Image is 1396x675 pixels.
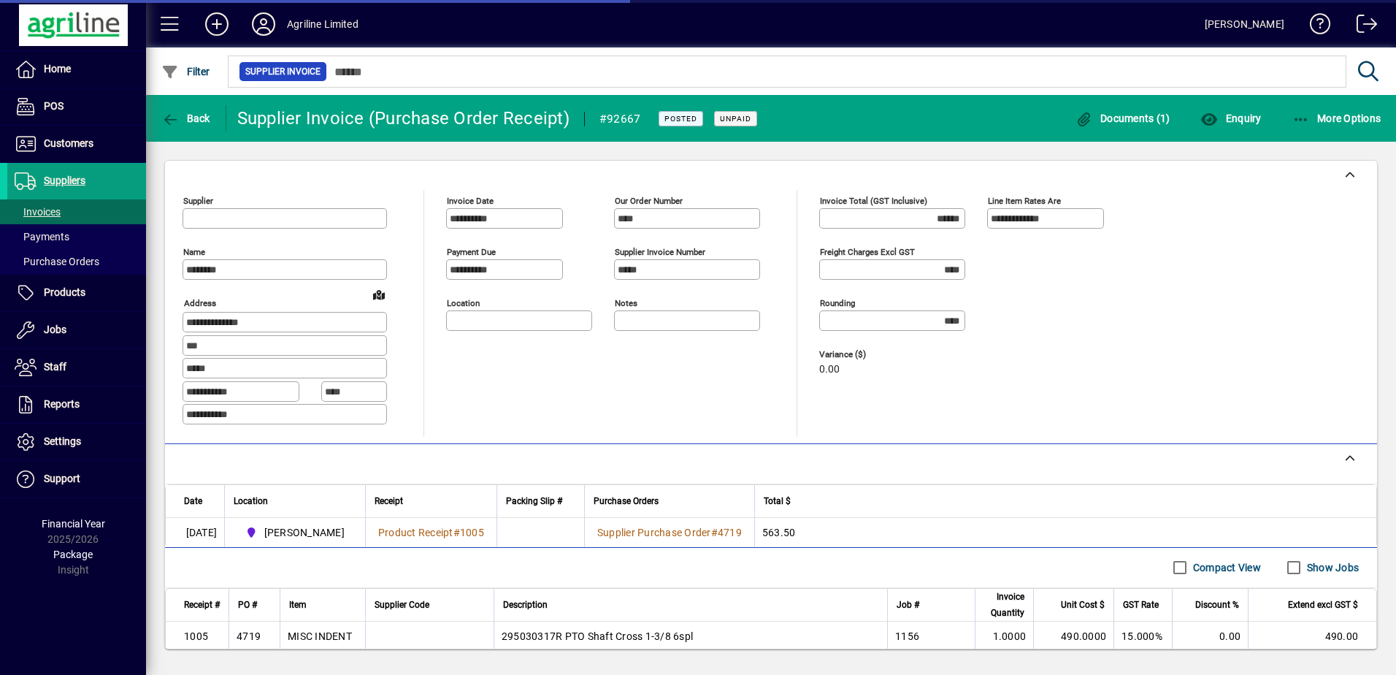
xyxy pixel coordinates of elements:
span: Invoice Quantity [984,589,1024,621]
button: Enquiry [1197,105,1265,131]
span: Purchase Orders [15,256,99,267]
mat-label: Invoice date [447,196,494,206]
span: Enquiry [1200,113,1261,124]
a: Customers [7,126,146,162]
a: Settings [7,424,146,460]
button: Add [193,11,240,37]
button: More Options [1289,105,1385,131]
a: Knowledge Base [1299,3,1331,50]
a: Jobs [7,312,146,348]
td: 490.00 [1248,622,1376,651]
span: Back [161,113,210,124]
a: POS [7,88,146,125]
a: View on map [367,283,391,306]
span: POS [44,100,64,112]
td: 563.50 [754,518,1376,547]
a: Support [7,461,146,497]
span: 1005 [460,527,484,538]
app-page-header-button: Back [146,105,226,131]
button: Profile [240,11,287,37]
mat-label: Our order number [615,196,683,206]
span: Supplier Invoice [245,64,321,79]
a: Payments [7,224,146,249]
a: Purchase Orders [7,249,146,274]
div: Receipt [375,493,488,509]
span: Home [44,63,71,75]
td: 1.0000 [975,622,1033,651]
label: Compact View [1190,560,1261,575]
span: Receipt # [184,597,220,613]
a: Products [7,275,146,311]
button: Documents (1) [1072,105,1174,131]
span: Support [44,473,80,484]
mat-label: Payment due [447,247,496,257]
span: Gore [239,524,350,541]
span: Settings [44,435,81,447]
span: Extend excl GST $ [1288,597,1358,613]
span: Financial Year [42,518,105,530]
span: Products [44,286,85,298]
a: Product Receipt#1005 [373,525,489,541]
span: Discount % [1195,597,1239,613]
span: Location [234,493,268,509]
span: Product Receipt [378,527,453,538]
div: Agriline Limited [287,12,358,36]
span: Total $ [764,493,791,509]
span: 1156 [895,629,919,644]
span: Date [184,493,202,509]
mat-label: Location [447,298,480,308]
a: Reports [7,386,146,423]
span: Unpaid [720,114,751,123]
div: Total $ [764,493,1358,509]
mat-label: Invoice Total (GST inclusive) [820,196,927,206]
span: Item [289,597,307,613]
mat-label: Supplier invoice number [615,247,705,257]
span: GST Rate [1123,597,1159,613]
div: [PERSON_NAME] [1205,12,1284,36]
a: Logout [1346,3,1378,50]
span: Posted [664,114,697,123]
span: Description [503,597,548,613]
td: 4719 [229,622,280,651]
span: More Options [1292,113,1381,124]
span: Package [53,549,93,560]
span: [DATE] [186,525,218,540]
button: Back [158,105,214,131]
span: # [711,527,718,538]
span: 4719 [718,527,742,538]
span: Packing Slip # [506,493,562,509]
div: Packing Slip # [506,493,575,509]
span: Invoices [15,206,61,218]
a: Invoices [7,199,146,224]
td: 0.00 [1172,622,1248,651]
span: Filter [161,66,210,77]
span: Reports [44,398,80,410]
div: Supplier Invoice (Purchase Order Receipt) [237,107,569,130]
span: [PERSON_NAME] [264,525,345,540]
td: 15.000% [1113,622,1172,651]
mat-label: Notes [615,298,637,308]
span: 0.00 [819,364,840,375]
a: Home [7,51,146,88]
label: Show Jobs [1304,560,1359,575]
td: 1005 [166,622,229,651]
div: MISC INDENT [288,629,352,644]
div: #92667 [599,107,641,131]
td: 295030317R PTO Shaft Cross 1-3/8 6spl [494,622,887,651]
span: # [453,527,460,538]
span: Purchase Orders [594,493,659,509]
mat-label: Name [183,247,205,257]
span: Suppliers [44,175,85,186]
td: 490.0000 [1033,622,1113,651]
span: Jobs [44,324,66,335]
button: Filter [158,58,214,85]
span: Unit Cost $ [1061,597,1105,613]
span: Supplier Purchase Order [597,527,711,538]
span: Documents (1) [1075,113,1170,124]
span: Job # [897,597,919,613]
span: Customers [44,137,93,149]
a: Staff [7,349,146,386]
span: Staff [44,361,66,373]
span: Payments [15,231,69,243]
span: Variance ($) [819,350,907,359]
